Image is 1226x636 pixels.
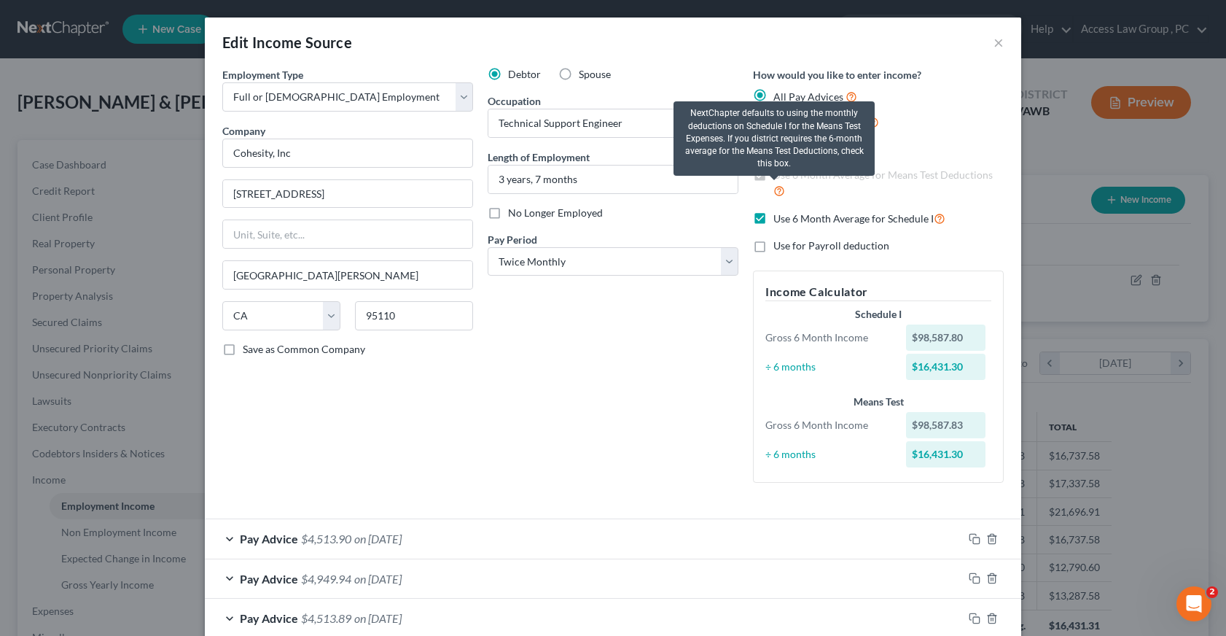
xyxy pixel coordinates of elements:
button: × [993,34,1004,51]
span: $4,513.90 [301,532,351,546]
label: How would you like to enter income? [753,67,921,82]
span: Use for Payroll deduction [773,239,889,252]
span: on [DATE] [354,532,402,546]
div: ÷ 6 months [758,360,899,374]
span: Pay Advice [240,532,298,546]
input: Enter address... [223,180,472,208]
div: Gross 6 Month Income [758,330,899,345]
span: Company [222,125,265,137]
div: NextChapter defaults to using the monthly deductions on Schedule I for the Means Test Expenses. I... [673,101,875,176]
input: Search company by name... [222,139,473,168]
span: Pay Advice [240,611,298,625]
span: 2 [1206,586,1218,598]
span: Pay Period [488,233,537,246]
span: Pay Advice [240,572,298,586]
span: Debtor [508,68,541,80]
span: Save as Common Company [243,343,365,355]
div: $98,587.80 [906,325,986,351]
input: ex: 2 years [488,166,738,193]
h5: Income Calculator [765,283,991,301]
div: $98,587.83 [906,412,986,438]
span: No Longer Employed [508,206,603,219]
span: $4,513.89 [301,611,351,625]
div: $16,431.30 [906,354,986,380]
input: Enter city... [223,261,472,289]
div: ÷ 6 months [758,447,899,462]
span: Use 6 Month Average for Means Test Deductions [773,168,993,181]
span: All Pay Advices [773,90,843,103]
label: Length of Employment [488,150,590,165]
div: $16,431.30 [906,441,986,468]
input: Unit, Suite, etc... [223,220,472,248]
label: Occupation [488,93,541,109]
span: $4,949.94 [301,572,351,586]
span: on [DATE] [354,572,402,586]
input: Enter zip... [355,301,473,330]
span: Employment Type [222,69,303,81]
div: Schedule I [765,307,991,322]
span: Spouse [579,68,611,80]
div: Means Test [765,395,991,409]
input: -- [488,109,738,137]
div: Gross 6 Month Income [758,418,899,433]
span: Use 6 Month Average for Schedule I [773,212,934,225]
div: Edit Income Source [222,32,352,53]
iframe: Intercom live chat [1176,586,1211,621]
span: on [DATE] [354,611,402,625]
